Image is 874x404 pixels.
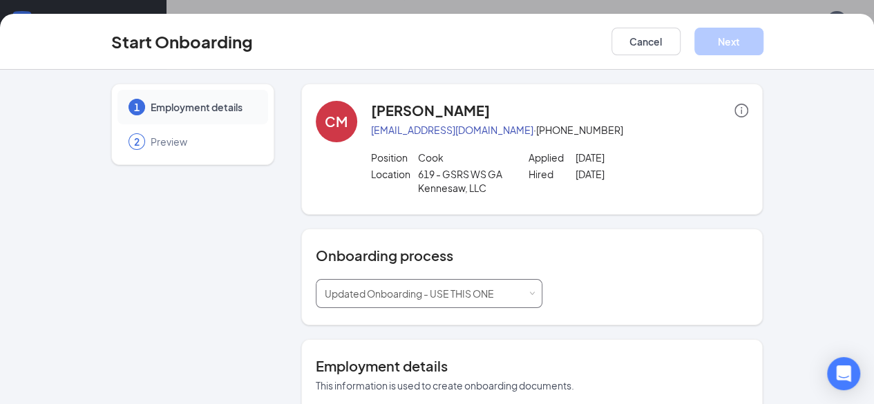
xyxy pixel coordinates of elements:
[134,100,140,114] span: 1
[734,104,748,117] span: info-circle
[316,246,749,265] h4: Onboarding process
[529,167,576,181] p: Hired
[418,151,513,164] p: Cook
[576,151,670,164] p: [DATE]
[316,378,749,392] p: This information is used to create onboarding documents.
[611,28,681,55] button: Cancel
[827,357,860,390] div: Open Intercom Messenger
[325,287,494,300] span: Updated Onboarding - USE THIS ONE
[151,135,254,148] span: Preview
[529,151,576,164] p: Applied
[371,151,418,164] p: Position
[418,167,513,195] p: 619 - GSRS WS GA Kennesaw, LLC
[694,28,763,55] button: Next
[371,101,490,120] h4: [PERSON_NAME]
[325,112,348,131] div: CM
[371,167,418,181] p: Location
[371,123,749,137] p: · [PHONE_NUMBER]
[151,100,254,114] span: Employment details
[111,30,253,53] h3: Start Onboarding
[325,280,504,307] div: [object Object]
[316,356,749,376] h4: Employment details
[576,167,670,181] p: [DATE]
[371,124,533,136] a: [EMAIL_ADDRESS][DOMAIN_NAME]
[134,135,140,148] span: 2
